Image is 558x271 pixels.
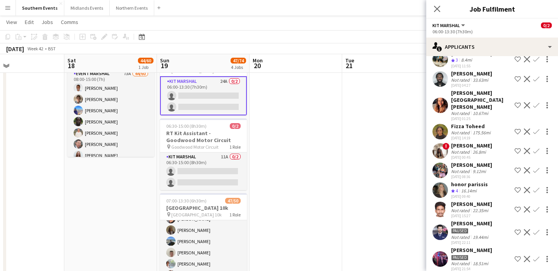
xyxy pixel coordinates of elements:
span: [GEOGRAPHIC_DATA] 10k [171,212,222,218]
div: Not rated [451,261,471,266]
div: 18.51mi [471,261,490,266]
div: Paused [451,228,468,234]
app-job-card: 06:30-15:00 (8h30m)0/2RT Kit Assistant - Goodwood Motor Circuit Goodwood Motor Circuit1 RoleKit M... [160,118,247,190]
span: Mon [253,57,263,64]
div: [DATE] [6,45,24,53]
div: Not rated [451,77,471,83]
div: [PERSON_NAME] [451,247,492,254]
span: 1 Role [229,212,241,218]
span: 20 [251,61,263,70]
div: [DATE] 22:11 [451,240,492,245]
div: [DATE] 11:55 [451,63,492,69]
div: Not rated [451,234,471,240]
button: Southern Events [16,0,64,15]
div: [DATE] 00:45 [451,155,492,160]
div: 9.12mi [471,168,487,174]
div: [DATE] 15:27 [451,213,492,218]
div: [DATE] 01:25 [451,116,511,121]
span: 3 [456,57,458,63]
span: Edit [25,19,34,26]
span: Week 42 [26,46,45,51]
div: Not rated [451,130,471,135]
a: View [3,17,20,27]
div: 175.56mi [471,130,492,135]
span: 21 [344,61,354,70]
span: 4 [456,188,458,194]
a: Jobs [38,17,56,27]
div: Fizza Toheed [451,123,492,130]
div: 06:00-13:30 (7h30m) [432,29,552,34]
div: Not rated [451,208,471,213]
div: Applicants [426,38,558,56]
span: Sat [67,57,76,64]
div: [PERSON_NAME] [451,142,492,149]
span: 47/74 [231,58,246,63]
span: Jobs [41,19,53,26]
div: [PERSON_NAME] [451,220,492,227]
div: [PERSON_NAME] [451,161,492,168]
span: 06:30-15:00 (8h30m) [166,123,207,129]
div: [PERSON_NAME] [451,201,492,208]
span: 18 [66,61,76,70]
span: Sun [160,57,169,64]
app-card-role: Kit Marshal11A0/206:30-15:00 (8h30m) [160,153,247,190]
div: 10.67mi [471,110,490,116]
div: 4 Jobs [231,64,246,70]
button: Northern Events [110,0,154,15]
div: Not rated [451,168,471,174]
div: Paused [451,255,468,261]
span: 19 [159,61,169,70]
div: [PERSON_NAME] [451,70,492,77]
app-card-role: Kit Marshal24A0/206:00-13:30 (7h30m) [160,76,247,115]
div: 22.35mi [471,208,490,213]
div: Not rated [451,110,471,116]
div: 16.14mi [460,188,478,194]
span: Kit Marshal [432,22,460,28]
button: Midlands Events [64,0,110,15]
div: BST [48,46,56,51]
div: honor parissis [451,181,488,188]
h3: RT Kit Assistant - Goodwood Motor Circuit [160,130,247,144]
app-job-card: 06:00-13:30 (7h30m)0/2RT Kit Assistant - [GEOGRAPHIC_DATA] 10k [GEOGRAPHIC_DATA] 10k1 RoleKit Mar... [160,42,247,115]
button: Kit Marshal [432,22,466,28]
span: 07:00-13:30 (6h30m) [166,198,207,204]
div: [DATE] 14:19 [451,135,492,141]
a: Edit [22,17,37,27]
span: View [6,19,17,26]
div: [DATE] 09:40 [451,194,488,199]
span: 1 Role [229,144,241,150]
div: 33.63mi [471,77,490,83]
span: 0/2 [230,123,241,129]
a: Comms [58,17,81,27]
span: Goodwood Motor Circuit [171,144,219,150]
div: 1 Job [138,64,153,70]
app-job-card: 08:00-15:00 (7h)44/60Battersea Running Festival [GEOGRAPHIC_DATA] [GEOGRAPHIC_DATA]1 RoleEvent Ma... [67,42,154,157]
div: [PERSON_NAME] [GEOGRAPHIC_DATA][PERSON_NAME] [451,89,511,110]
span: Tue [345,57,354,64]
span: ! [443,143,449,150]
div: [DATE] 04:27 [451,83,492,88]
span: 44/60 [138,58,153,63]
h3: Job Fulfilment [426,4,558,14]
h3: [GEOGRAPHIC_DATA] 10k [160,204,247,211]
span: 0/2 [541,22,552,28]
div: 8.4mi [460,57,474,63]
div: Not rated [451,149,471,155]
div: 26.8mi [471,149,487,155]
span: Comms [61,19,78,26]
div: [DATE] 08:36 [451,174,492,179]
span: 47/50 [225,198,241,204]
div: 19.44mi [471,234,490,240]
